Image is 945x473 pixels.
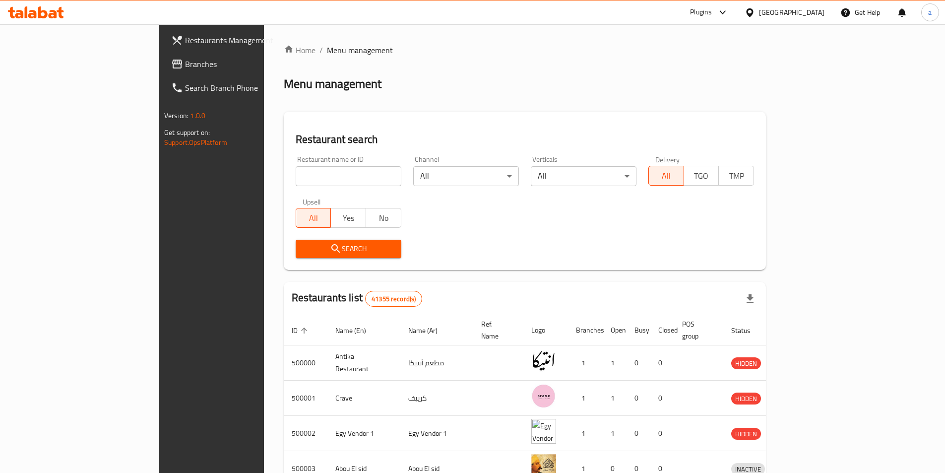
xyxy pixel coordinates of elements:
[335,325,379,337] span: Name (En)
[327,345,400,381] td: Antika Restaurant
[370,211,397,225] span: No
[603,315,627,345] th: Open
[164,126,210,139] span: Get support on:
[690,6,712,18] div: Plugins
[568,345,603,381] td: 1
[413,166,519,186] div: All
[731,357,761,369] div: HIDDEN
[627,381,650,416] td: 0
[190,109,205,122] span: 1.0.0
[327,44,393,56] span: Menu management
[759,7,824,18] div: [GEOGRAPHIC_DATA]
[627,416,650,451] td: 0
[650,315,674,345] th: Closed
[928,7,932,18] span: a
[304,243,393,255] span: Search
[731,325,763,337] span: Status
[400,345,473,381] td: مطعم أنتيكا
[185,82,309,94] span: Search Branch Phone
[568,315,603,345] th: Branches
[688,169,715,183] span: TGO
[655,156,680,163] label: Delivery
[568,381,603,416] td: 1
[365,291,422,307] div: Total records count
[400,381,473,416] td: كرييف
[408,325,450,337] span: Name (Ar)
[319,44,323,56] li: /
[164,109,189,122] span: Version:
[650,416,674,451] td: 0
[335,211,362,225] span: Yes
[292,290,423,307] h2: Restaurants list
[682,318,711,342] span: POS group
[164,136,227,149] a: Support.OpsPlatform
[684,166,719,186] button: TGO
[284,44,766,56] nav: breadcrumb
[296,208,331,228] button: All
[568,416,603,451] td: 1
[731,428,761,440] span: HIDDEN
[330,208,366,228] button: Yes
[648,166,684,186] button: All
[731,358,761,369] span: HIDDEN
[738,287,762,311] div: Export file
[531,166,636,186] div: All
[481,318,511,342] span: Ref. Name
[718,166,754,186] button: TMP
[731,393,761,405] span: HIDDEN
[653,169,680,183] span: All
[400,416,473,451] td: Egy Vendor 1
[185,58,309,70] span: Branches
[303,198,321,205] label: Upsell
[327,381,400,416] td: Crave
[300,211,327,225] span: All
[603,345,627,381] td: 1
[296,166,401,186] input: Search for restaurant name or ID..
[296,240,401,258] button: Search
[531,384,556,408] img: Crave
[327,416,400,451] td: Egy Vendor 1
[650,345,674,381] td: 0
[627,315,650,345] th: Busy
[603,381,627,416] td: 1
[723,169,750,183] span: TMP
[284,76,381,92] h2: Menu management
[531,348,556,373] img: Antika Restaurant
[163,52,317,76] a: Branches
[185,34,309,46] span: Restaurants Management
[731,393,761,405] div: HIDDEN
[366,208,401,228] button: No
[163,28,317,52] a: Restaurants Management
[627,345,650,381] td: 0
[366,294,422,304] span: 41355 record(s)
[523,315,568,345] th: Logo
[603,416,627,451] td: 1
[531,419,556,444] img: Egy Vendor 1
[292,325,311,337] span: ID
[650,381,674,416] td: 0
[163,76,317,100] a: Search Branch Phone
[296,132,754,147] h2: Restaurant search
